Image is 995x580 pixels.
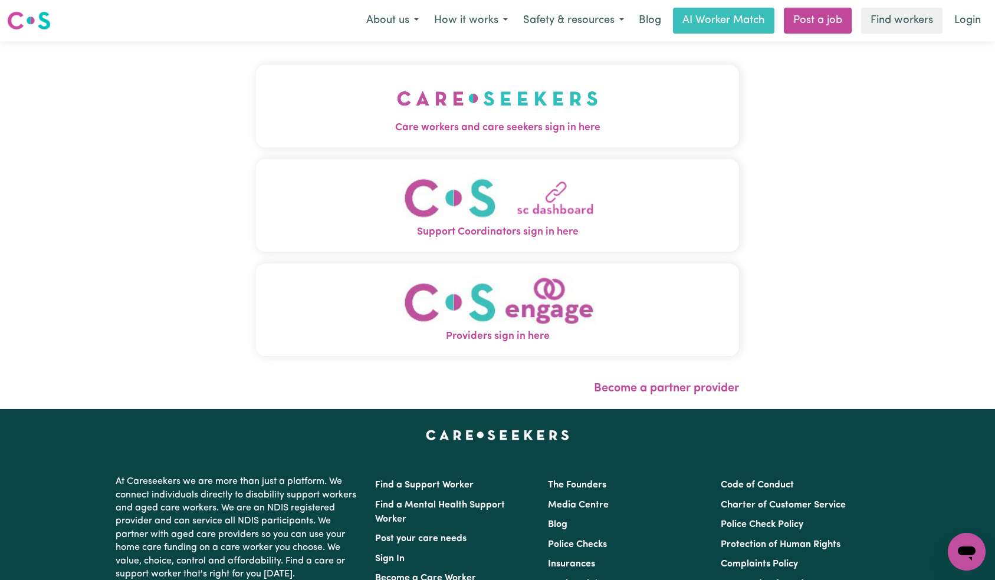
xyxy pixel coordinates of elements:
a: Blog [548,520,567,529]
iframe: Button to launch messaging window [948,533,986,571]
a: AI Worker Match [673,8,774,34]
a: Police Check Policy [721,520,803,529]
a: Sign In [375,554,405,563]
a: Protection of Human Rights [721,540,840,549]
a: Find workers [861,8,943,34]
button: Safety & resources [515,8,632,33]
button: Support Coordinators sign in here [256,159,740,252]
img: Careseekers logo [7,10,51,31]
a: Careseekers logo [7,7,51,34]
a: Find a Support Worker [375,480,474,490]
a: Charter of Customer Service [721,500,846,510]
a: Post your care needs [375,534,467,543]
span: Care workers and care seekers sign in here [256,120,740,136]
a: Login [947,8,988,34]
a: Police Checks [548,540,607,549]
a: Code of Conduct [721,480,794,490]
span: Support Coordinators sign in here [256,225,740,240]
a: Media Centre [548,500,609,510]
a: Become a partner provider [594,383,739,394]
a: Insurances [548,559,595,569]
button: How it works [426,8,515,33]
a: Complaints Policy [721,559,798,569]
a: Post a job [784,8,852,34]
a: Find a Mental Health Support Worker [375,500,505,524]
a: Careseekers home page [426,430,569,440]
a: Blog [632,8,668,34]
button: About us [359,8,426,33]
span: Providers sign in here [256,329,740,344]
button: Care workers and care seekers sign in here [256,65,740,147]
a: The Founders [548,480,606,490]
button: Providers sign in here [256,263,740,356]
